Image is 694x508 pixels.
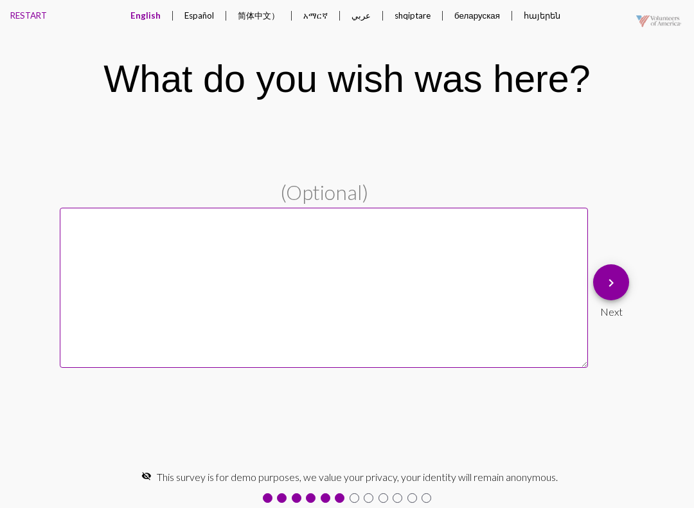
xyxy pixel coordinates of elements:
[103,57,590,101] div: What do you wish was here?
[603,275,619,291] mat-icon: keyboard_arrow_right
[280,180,368,204] span: (Optional)
[593,300,629,318] div: Next
[141,471,152,481] mat-icon: visibility_off
[627,3,691,39] img: VOAmerica-1920-logo-pos-alpha-20210513.png
[157,471,558,483] span: This survey is for demo purposes, we value your privacy, your identity will remain anonymous.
